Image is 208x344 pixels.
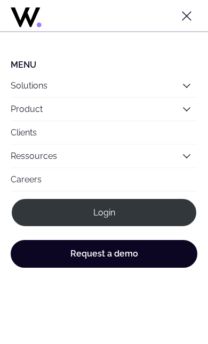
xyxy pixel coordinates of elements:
a: Clients [11,121,197,144]
a: Product [11,104,43,114]
button: Ressources [11,145,197,167]
button: Toggle menu [176,5,197,27]
a: Request a demo [11,240,197,268]
a: Login [11,198,197,227]
a: Careers [11,168,197,191]
a: Ressources [11,151,57,161]
iframe: Chatbot [153,289,208,344]
button: Solutions [11,74,197,97]
li: Menu [11,60,197,70]
button: Product [11,98,197,121]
